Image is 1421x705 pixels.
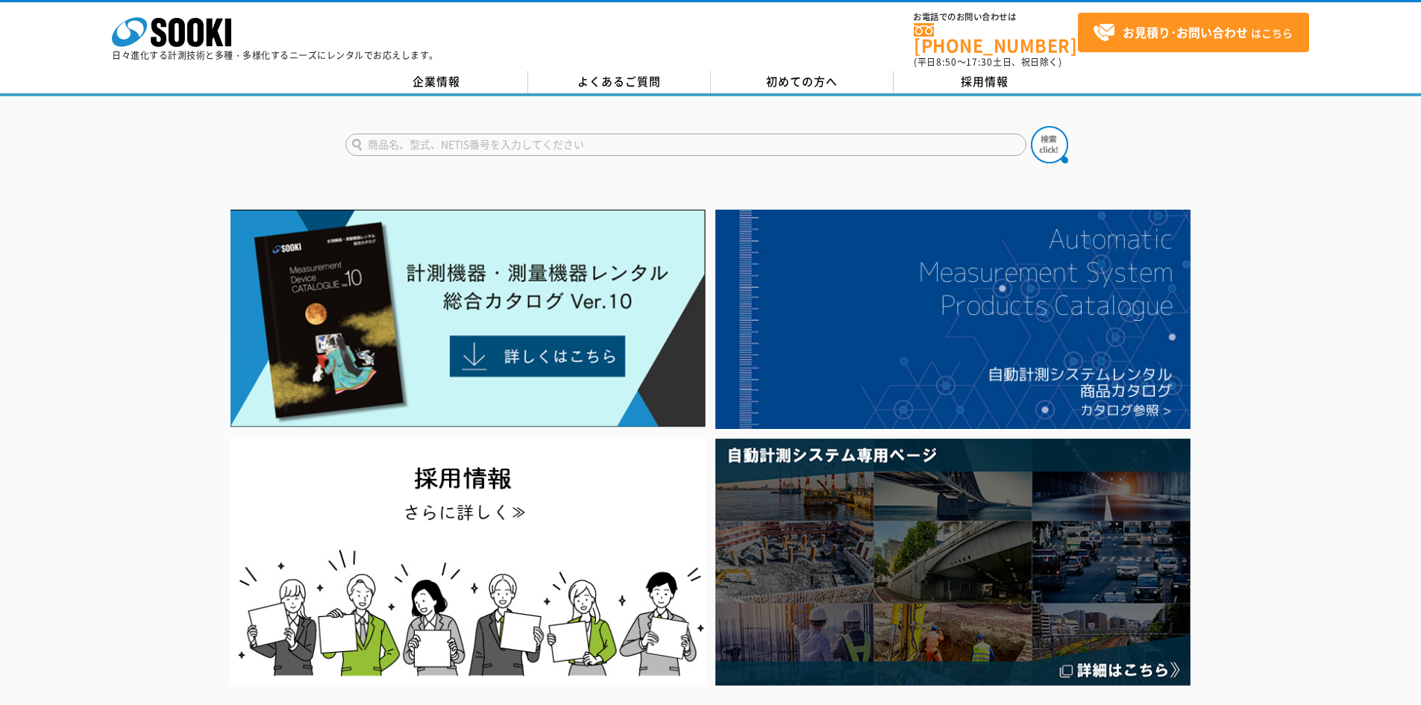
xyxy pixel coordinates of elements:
[1078,13,1309,52] a: お見積り･お問い合わせはこちら
[914,13,1078,22] span: お電話でのお問い合わせは
[345,134,1026,156] input: 商品名、型式、NETIS番号を入力してください
[230,210,706,427] img: Catalog Ver10
[715,210,1191,429] img: 自動計測システムカタログ
[715,439,1191,686] img: 自動計測システム専用ページ
[230,439,706,686] img: SOOKI recruit
[766,73,838,90] span: 初めての方へ
[914,23,1078,54] a: [PHONE_NUMBER]
[711,71,894,93] a: 初めての方へ
[345,71,528,93] a: 企業情報
[966,55,993,69] span: 17:30
[1123,23,1248,41] strong: お見積り･お問い合わせ
[914,55,1061,69] span: (平日 ～ 土日、祝日除く)
[936,55,957,69] span: 8:50
[528,71,711,93] a: よくあるご質問
[894,71,1076,93] a: 採用情報
[1093,22,1293,44] span: はこちら
[112,51,439,60] p: 日々進化する計測技術と多種・多様化するニーズにレンタルでお応えします。
[1031,126,1068,163] img: btn_search.png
